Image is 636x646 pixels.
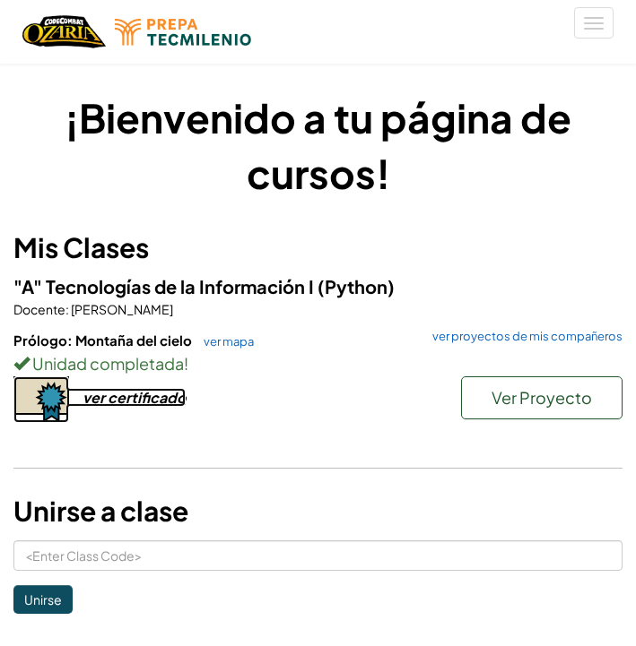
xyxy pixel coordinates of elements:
span: "A" Tecnologías de la Información I [13,275,318,297]
a: Ozaria by CodeCombat logo [22,13,106,50]
input: Unirse [13,585,73,614]
a: ver mapa [195,334,254,349]
span: : [65,301,69,317]
img: Tecmilenio logo [115,19,251,46]
span: (Python) [318,275,395,297]
span: [PERSON_NAME] [69,301,173,317]
h1: ¡Bienvenido a tu página de cursos! [13,90,623,201]
div: ver certificado [83,388,186,407]
input: <Enter Class Code> [13,540,623,571]
h3: Unirse a clase [13,491,623,531]
span: ! [184,353,188,374]
button: Ver Proyecto [461,376,623,419]
a: ver certificado [13,388,186,407]
img: Home [22,13,106,50]
span: Prólogo: Montaña del cielo [13,332,195,349]
span: Unidad completada [30,353,184,374]
img: certificate-icon.png [13,376,69,423]
span: Docente [13,301,65,317]
h3: Mis Clases [13,228,623,268]
a: ver proyectos de mis compañeros [423,331,623,342]
span: Ver Proyecto [492,387,592,408]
